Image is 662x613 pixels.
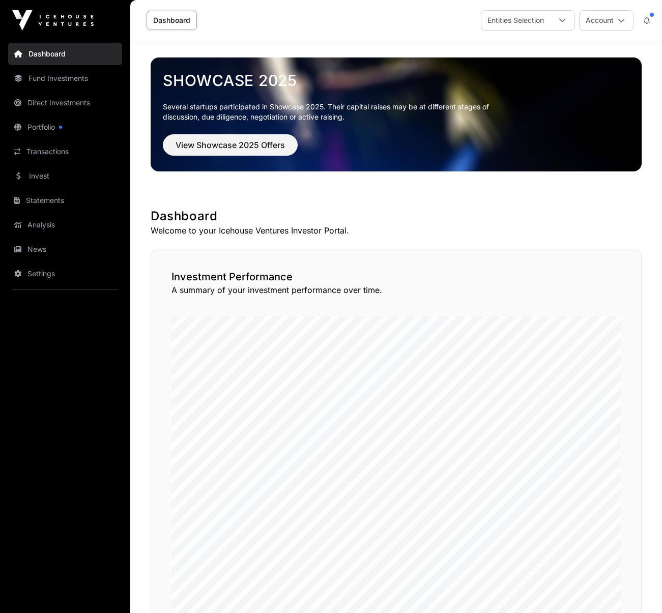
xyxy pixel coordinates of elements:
img: Icehouse Ventures Logo [12,10,94,31]
span: View Showcase 2025 Offers [176,139,285,151]
iframe: Chat Widget [611,564,662,613]
a: Portfolio [8,116,122,138]
div: Entities Selection [481,11,550,30]
a: Analysis [8,214,122,236]
p: A summary of your investment performance over time. [171,284,621,296]
a: News [8,238,122,260]
h1: Dashboard [151,208,642,224]
h2: Investment Performance [171,270,621,284]
button: View Showcase 2025 Offers [163,134,298,156]
a: Transactions [8,140,122,163]
a: Settings [8,262,122,285]
a: Direct Investments [8,92,122,114]
a: Statements [8,189,122,212]
a: Fund Investments [8,67,122,90]
a: Dashboard [147,11,197,30]
p: Welcome to your Icehouse Ventures Investor Portal. [151,224,642,237]
a: Invest [8,165,122,187]
button: Account [579,10,634,31]
p: Several startups participated in Showcase 2025. Their capital raises may be at different stages o... [163,102,505,122]
a: Dashboard [8,43,122,65]
a: View Showcase 2025 Offers [163,144,298,155]
img: Showcase 2025 [151,57,642,171]
a: Showcase 2025 [163,71,629,90]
